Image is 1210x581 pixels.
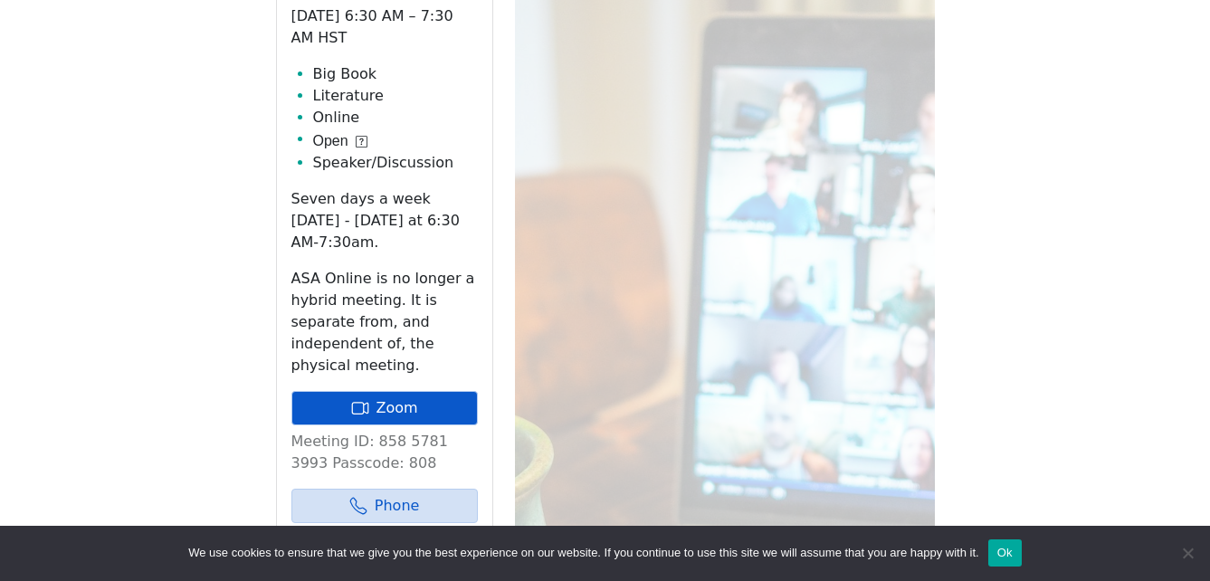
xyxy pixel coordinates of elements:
li: Speaker/Discussion [313,152,478,174]
button: Ok [988,539,1022,567]
li: Literature [313,85,478,107]
p: [DATE] 6:30 AM – 7:30 AM HST [291,5,478,49]
a: Phone [291,489,478,523]
span: No [1178,544,1196,562]
p: Meeting ID: 858 5781 3993 Passcode: 808 [291,431,478,474]
button: Open [313,130,367,152]
li: Online [313,107,478,129]
span: We use cookies to ensure that we give you the best experience on our website. If you continue to ... [188,544,978,562]
span: Open [313,130,348,152]
li: Big Book [313,63,478,85]
p: ASA Online is no longer a hybrid meeting. It is separate from, and independent of, the physical m... [291,268,478,376]
a: Zoom [291,391,478,425]
p: Seven days a week [DATE] - [DATE] at 6:30 AM-7:30am. [291,188,478,253]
